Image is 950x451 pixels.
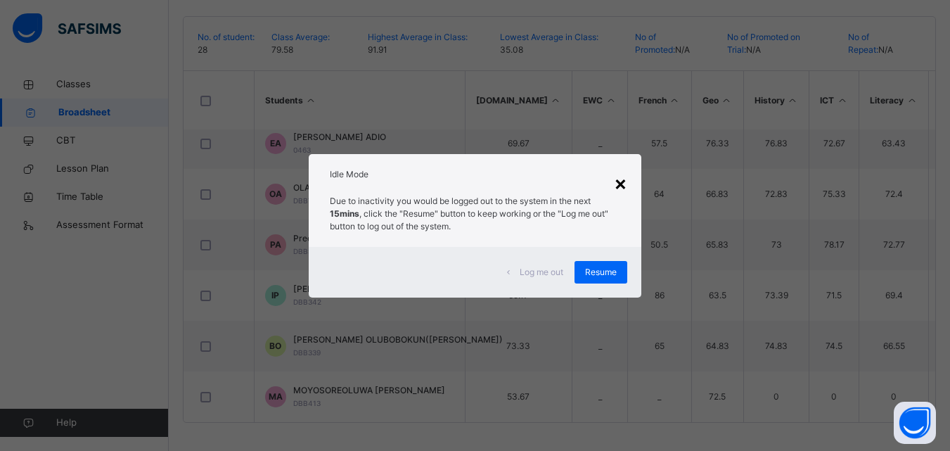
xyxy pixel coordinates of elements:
h2: Idle Mode [330,168,620,181]
strong: 15mins [330,208,359,219]
button: Open asap [894,402,936,444]
span: Log me out [520,266,563,279]
div: × [614,168,627,198]
p: Due to inactivity you would be logged out to the system in the next , click the "Resume" button t... [330,195,620,233]
span: Resume [585,266,617,279]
